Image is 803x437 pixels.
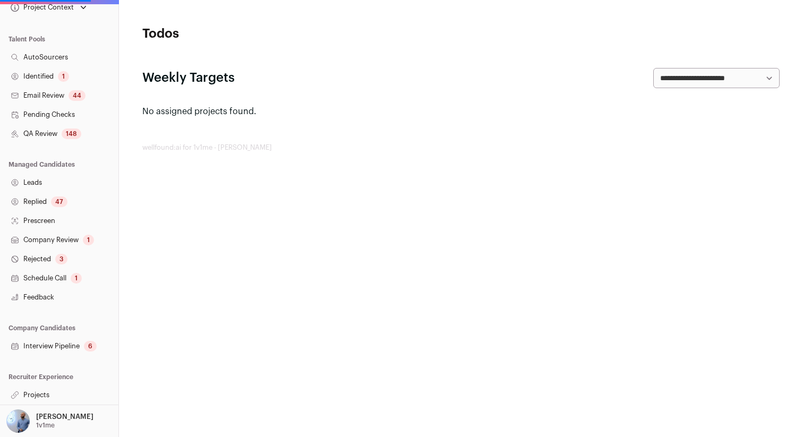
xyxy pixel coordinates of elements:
[71,273,82,284] div: 1
[58,71,69,82] div: 1
[62,128,81,139] div: 148
[4,409,96,433] button: Open dropdown
[6,409,30,433] img: 97332-medium_jpg
[69,90,86,101] div: 44
[84,341,97,352] div: 6
[142,70,235,87] h2: Weekly Targets
[83,235,94,245] div: 1
[55,254,67,264] div: 3
[142,143,780,152] footer: wellfound:ai for 1v1me - [PERSON_NAME]
[36,421,55,430] p: 1v1me
[142,105,780,118] p: No assigned projects found.
[142,25,355,42] h1: Todos
[36,413,93,421] p: [PERSON_NAME]
[51,196,67,207] div: 47
[8,3,74,12] div: Project Context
